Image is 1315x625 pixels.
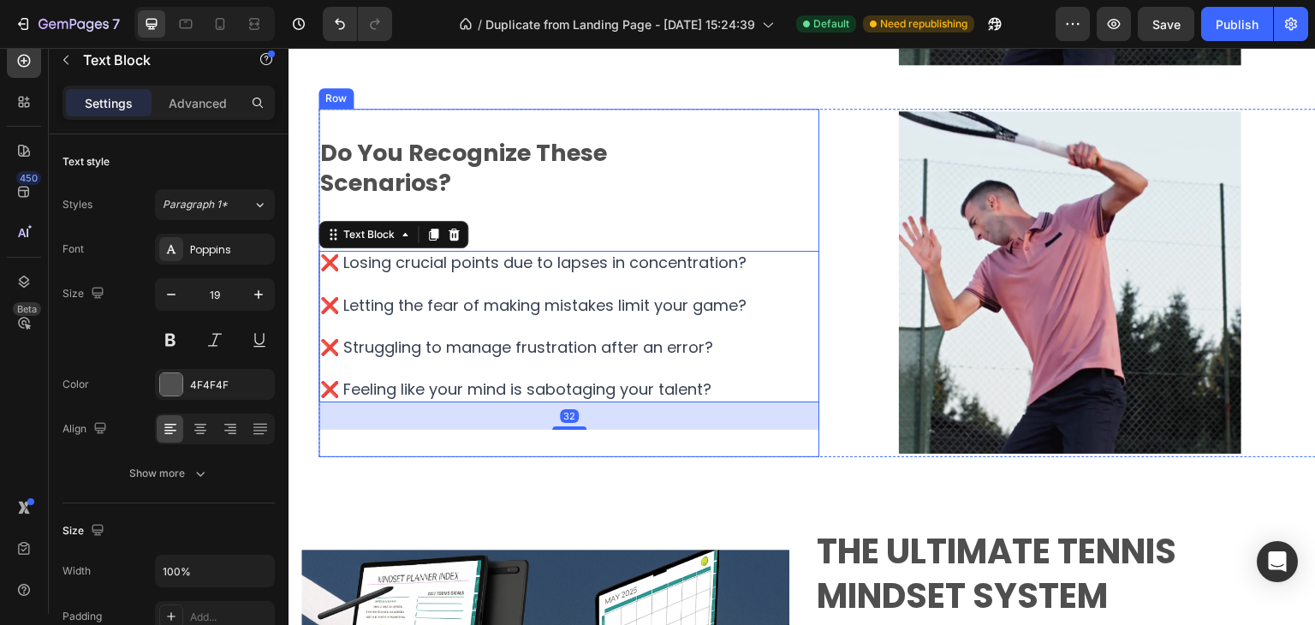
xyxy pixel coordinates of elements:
div: Text style [62,154,110,170]
div: Show more [129,465,209,482]
div: Font [62,241,84,257]
button: Publish [1201,7,1273,41]
div: Align [62,418,110,441]
iframe: Design area [289,48,1315,625]
div: 4F4F4F [190,378,271,393]
div: Undo/Redo [323,7,392,41]
div: Poppins [190,242,271,258]
p: Text Block [83,50,229,70]
div: Open Intercom Messenger [1257,541,1298,582]
div: Beta [13,302,41,316]
div: 450 [16,171,41,185]
span: Paragraph 1* [163,197,228,212]
div: Width [62,563,91,579]
p: 7 [112,14,120,34]
button: Show more [62,458,275,489]
p: Settings [85,94,133,112]
span: / [478,15,482,33]
div: Size [62,283,108,306]
div: Styles [62,197,92,212]
img: gempages_542217260580733860-ac03f5b9-75f3-4f9b-aa72-40bc7930a82b.png [610,63,953,406]
span: Duplicate from Landing Page - [DATE] 15:24:39 [485,15,755,33]
input: Auto [156,556,274,586]
div: Size [62,520,108,543]
div: Publish [1216,15,1258,33]
span: Default [813,16,849,32]
p: Advanced [169,94,227,112]
span: Save [1152,17,1181,32]
button: Save [1138,7,1194,41]
button: Paragraph 1* [155,189,275,220]
h1: The Ultimate Tennis Mindset System [527,479,1015,572]
span: Need republishing [880,16,967,32]
div: Add... [190,610,271,625]
button: 7 [7,7,128,41]
div: Padding [62,609,102,624]
div: Color [62,377,89,392]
